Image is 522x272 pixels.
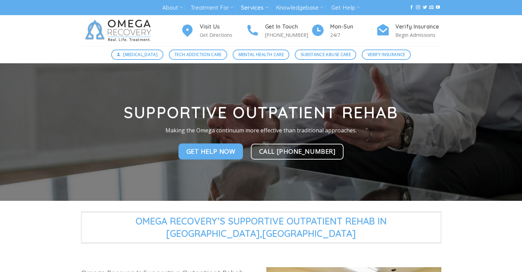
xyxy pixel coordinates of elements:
span: Substance Abuse Care [301,51,351,58]
a: Follow on YouTube [436,5,440,10]
span: CALL [PHONE_NUMBER] [259,146,336,156]
a: Follow on Instagram [416,5,420,10]
h4: Mon-Sun [330,22,376,31]
a: Visit Us Get Directions [181,22,246,39]
a: Follow on Facebook [409,5,414,10]
p: Begin Admissions [395,31,441,39]
a: Follow on Twitter [423,5,427,10]
a: Verify Insurance Begin Admissions [376,22,441,39]
span: Verify Insurance [368,51,405,58]
span: [MEDICAL_DATA] [123,51,158,58]
span: Mental Health Care [239,51,284,58]
a: About [162,1,183,14]
a: Get In Touch [PHONE_NUMBER] [246,22,311,39]
a: Substance Abuse Care [295,50,356,60]
p: [PHONE_NUMBER] [265,31,311,39]
h4: Verify Insurance [395,22,441,31]
a: Get Help [331,1,360,14]
a: Verify Insurance [362,50,411,60]
a: CALL [PHONE_NUMBER] [251,144,344,160]
span: Get Help Now [186,146,235,156]
p: Making the Omega continuum more effective than traditional approaches. [104,126,419,135]
strong: Supportive Outpatient Rehab [124,102,398,122]
span: Tech Addiction Care [174,51,222,58]
a: Send us an email [429,5,433,10]
a: Get Help Now [178,144,243,160]
a: Services [241,1,268,14]
a: Tech Addiction Care [169,50,228,60]
span: Omega Recovery’s Supportive Outpatient Rehab in [GEOGRAPHIC_DATA],[GEOGRAPHIC_DATA] [81,212,441,243]
a: Mental Health Care [233,50,289,60]
a: Knowledgebase [276,1,323,14]
h4: Visit Us [200,22,246,31]
h4: Get In Touch [265,22,311,31]
p: 24/7 [330,31,376,39]
img: Omega Recovery [81,15,158,46]
a: [MEDICAL_DATA] [111,50,163,60]
p: Get Directions [200,31,246,39]
a: Treatment For [190,1,233,14]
